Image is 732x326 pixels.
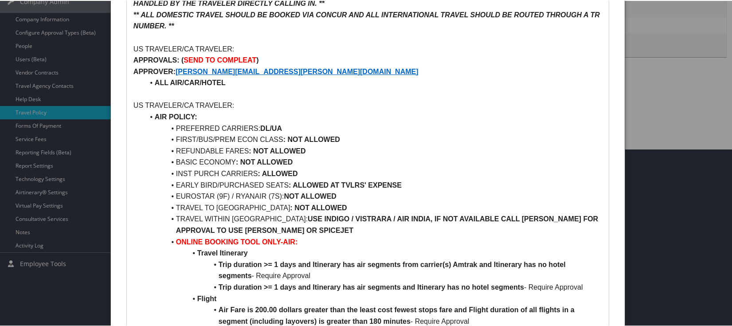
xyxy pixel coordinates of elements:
[144,156,602,167] li: BASIC ECONOMY
[283,135,340,142] strong: : NOT ALLOWED
[197,294,217,302] strong: Flight
[144,133,602,145] li: FIRST/BUS/PREM ECON CLASS
[184,55,256,63] strong: SEND TO COMPLEAT
[284,192,337,199] strong: NOT ALLOWED
[176,237,297,245] strong: ONLINE BOOKING TOOL ONLY-AIR:
[144,179,602,190] li: EARLY BIRD/PURCHASED SEATS
[133,43,602,54] p: US TRAVELER/CA TRAVELER:
[144,303,602,326] li: - Require Approval
[176,214,600,233] strong: USE INDIGO / VISTRARA / AIR INDIA, IF NOT AVAILABLE CALL [PERSON_NAME] FOR APPROVAL TO USE [PERSO...
[144,212,602,235] li: TRAVEL WITHIN [GEOGRAPHIC_DATA]:
[197,248,248,256] strong: Travel Itinerary
[219,283,524,290] strong: Trip duration >= 1 days and Itinerary has air segments and Itinerary has no hotel segments
[290,203,347,211] strong: : NOT ALLOWED
[144,258,602,281] li: - Require Approval
[258,169,297,177] strong: : ALLOWED
[155,112,197,120] strong: AIR POLICY:
[133,99,602,110] p: US TRAVELER/CA TRAVELER:
[144,145,602,156] li: REFUNDABLE FARES
[219,260,568,279] strong: Trip duration >= 1 days and Itinerary has air segments from carrier(s) Amtrak and Itinerary has n...
[155,78,226,86] strong: ALL AIR/CAR/HOTEL
[144,167,602,179] li: INST PURCH CARRIERS
[144,190,602,201] li: EUROSTAR (9F) / RYANAIR (7S):
[236,157,293,165] strong: : NOT ALLOWED
[144,122,602,134] li: PREFERRED CARRIERS:
[249,146,305,154] strong: : NOT ALLOWED
[133,10,602,29] em: ** ALL DOMESTIC TRAVEL SHOULD BE BOOKED VIA CONCUR AND ALL INTERNATIONAL TRAVEL SHOULD BE ROUTED ...
[133,55,184,63] strong: APPROVALS: (
[144,281,602,292] li: - Require Approval
[256,55,258,63] strong: )
[144,201,602,213] li: TRAVEL TO [GEOGRAPHIC_DATA]
[260,124,282,131] strong: DL/UA
[289,181,402,188] strong: : ALLOWED AT TVLRS' EXPENSE
[133,67,176,75] strong: APPROVER:
[176,67,419,75] a: [PERSON_NAME][EMAIL_ADDRESS][PERSON_NAME][DOMAIN_NAME]
[219,305,576,324] strong: Air Fare is 200.00 dollars greater than the least cost fewest stops fare and Flight duration of a...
